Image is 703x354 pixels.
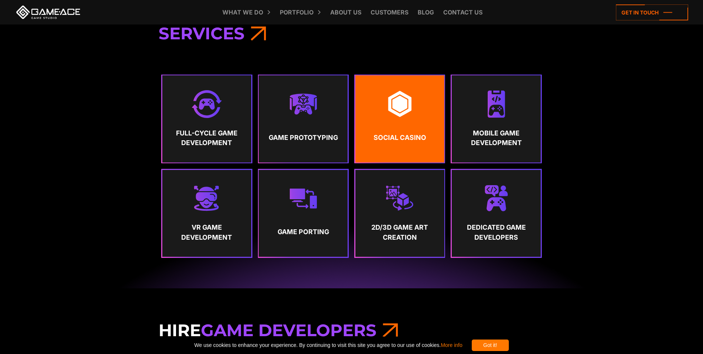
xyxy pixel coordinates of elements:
a: Social Casino [355,75,444,162]
a: 2D/3D Game Art Creation [355,170,444,257]
h3: Hire [159,320,545,341]
img: Vr game development [193,184,220,212]
strong: Mobile Game Development [459,128,534,148]
img: Full cycle game development [192,90,221,118]
span: We use cookies to enhance your experience. By continuing to visit this site you agree to our use ... [194,340,462,351]
a: Get in touch [616,4,688,20]
a: More info [441,342,462,348]
strong: Social Casino [362,128,437,147]
div: Got it! [472,340,509,351]
a: Mobile Game Development [452,75,541,162]
strong: 2D/3D Game Art Creation [362,223,437,242]
img: Metaverse game development [289,90,317,118]
span: Game Developers [201,320,377,340]
strong: Game Porting [266,223,341,241]
a: Full-Cycle Game Development [162,75,251,162]
a: VR Game Development [162,170,251,257]
img: Mobile game development [483,90,510,118]
img: Dedicated game developers [483,184,510,212]
img: 2d 3d game art creation [386,184,414,212]
strong: Dedicated Game Developers [459,223,534,242]
strong: Full-Cycle Game Development [169,128,245,148]
strong: Game Prototyping [266,128,341,147]
strong: VR Game Development [169,223,245,242]
img: Game porting [289,184,317,212]
img: Social casino game development [386,90,414,118]
a: Game Porting [259,170,348,257]
a: Dedicated Game Developers [452,170,541,257]
span: Services [159,23,245,43]
a: Game Prototyping [259,75,348,162]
